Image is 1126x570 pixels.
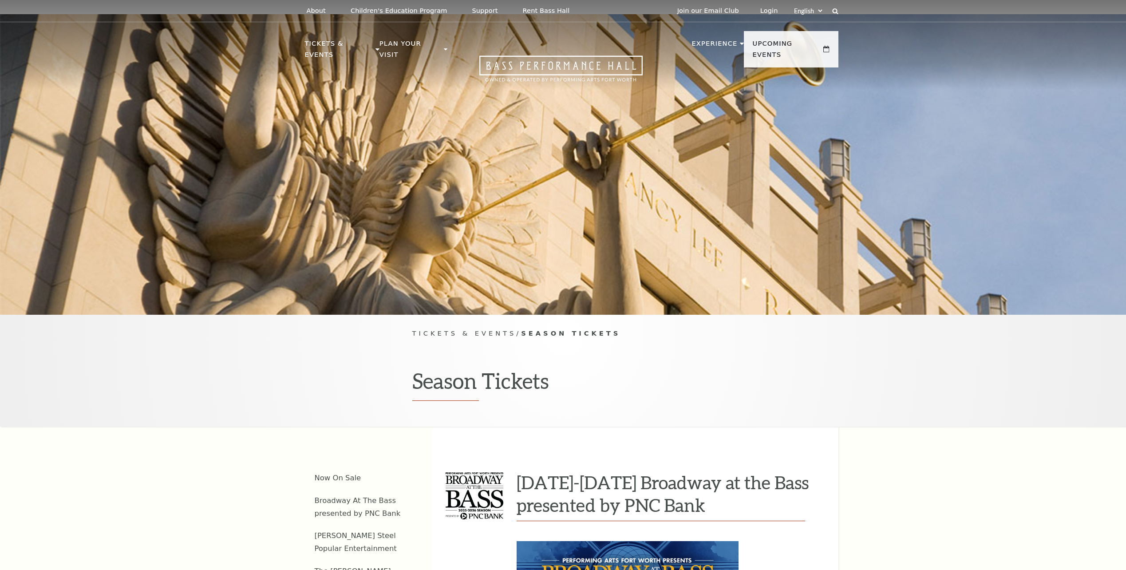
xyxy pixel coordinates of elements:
img: 2526-logo-stack-a_k.png [446,472,503,519]
p: Rent Bass Hall [523,7,570,15]
span: Tickets & Events [412,329,517,337]
p: About [307,7,326,15]
p: Children's Education Program [351,7,447,15]
a: Now On Sale [315,474,361,482]
p: Experience [691,38,737,54]
p: Upcoming Events [753,38,822,65]
h3: [DATE]-[DATE] Broadway at the Bass presented by PNC Bank [517,471,812,516]
select: Select: [792,7,824,15]
p: Plan Your Visit [379,38,442,65]
p: Tickets & Events [305,38,374,65]
h1: Season Tickets [412,368,714,401]
p: Support [472,7,498,15]
a: Broadway At The Bass presented by PNC Bank [315,496,401,518]
a: [PERSON_NAME] Steel Popular Entertainment [315,531,397,553]
p: / [412,328,714,339]
span: Season Tickets [521,329,620,337]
